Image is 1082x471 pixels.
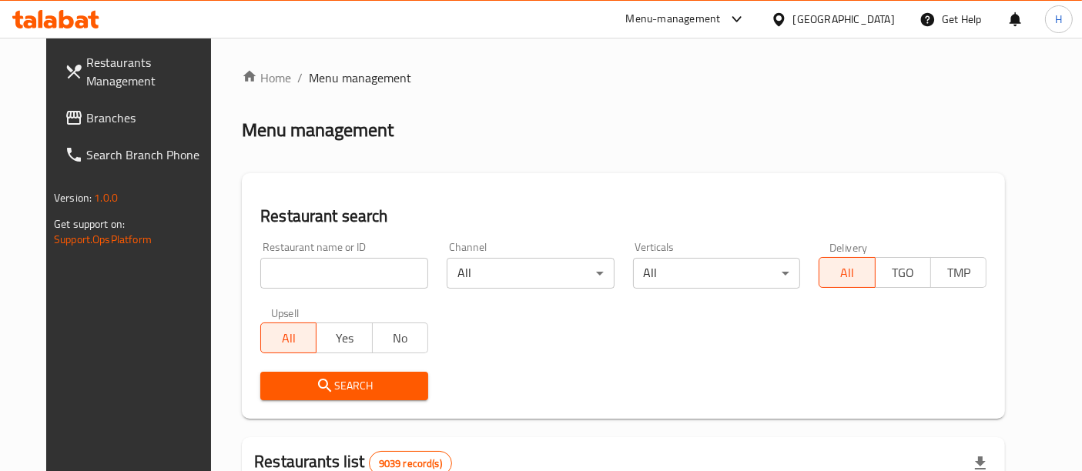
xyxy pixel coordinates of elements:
span: No [379,327,422,349]
span: Yes [323,327,366,349]
label: Upsell [271,307,300,318]
h2: Menu management [242,118,394,142]
div: Menu-management [626,10,721,28]
nav: breadcrumb [242,68,1005,87]
span: Menu management [309,68,411,87]
h2: Restaurant search [260,205,987,228]
button: All [819,257,875,288]
li: / [297,68,303,87]
button: All [260,322,317,353]
button: TGO [875,257,931,288]
span: All [826,262,869,284]
button: Search [260,372,428,400]
button: Yes [316,322,372,353]
span: Version: [54,188,92,208]
div: [GEOGRAPHIC_DATA] [793,11,895,28]
span: Restaurants Management [86,53,215,90]
span: All [267,327,310,349]
a: Search Branch Phone [52,136,227,173]
a: Support.OpsPlatform [54,229,152,249]
label: Delivery [829,242,868,252]
span: Search Branch Phone [86,145,215,164]
div: All [633,258,801,289]
div: All [447,258,615,289]
span: TMP [937,262,980,284]
span: TGO [882,262,925,284]
span: H [1055,11,1062,28]
input: Search for restaurant name or ID.. [260,258,428,289]
a: Home [242,68,291,87]
a: Branches [52,99,227,136]
span: 1.0.0 [94,188,118,208]
button: TMP [930,257,987,288]
a: Restaurants Management [52,44,227,99]
button: No [372,322,428,353]
span: 9039 record(s) [370,456,451,471]
span: Branches [86,109,215,127]
span: Search [273,376,416,396]
span: Get support on: [54,214,125,234]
